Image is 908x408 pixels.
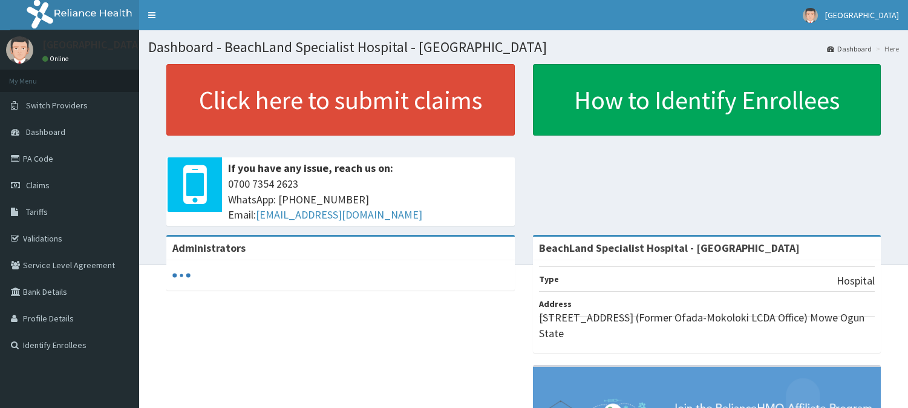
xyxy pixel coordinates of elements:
b: Address [539,298,572,309]
b: Administrators [172,241,246,255]
p: Hospital [837,273,875,289]
span: Dashboard [26,127,65,137]
b: Type [539,274,559,285]
span: Tariffs [26,206,48,217]
span: 0700 7354 2623 WhatsApp: [PHONE_NUMBER] Email: [228,176,509,223]
h1: Dashboard - BeachLand Specialist Hospital - [GEOGRAPHIC_DATA] [148,39,899,55]
a: Dashboard [827,44,872,54]
span: Switch Providers [26,100,88,111]
img: User Image [803,8,818,23]
svg: audio-loading [172,266,191,285]
p: [STREET_ADDRESS] (Former Ofada-Mokoloki LCDA Office) Mowe Ogun State [539,310,875,341]
span: Claims [26,180,50,191]
b: If you have any issue, reach us on: [228,161,393,175]
a: How to Identify Enrollees [533,64,881,136]
strong: BeachLand Specialist Hospital - [GEOGRAPHIC_DATA] [539,241,800,255]
span: [GEOGRAPHIC_DATA] [825,10,899,21]
a: Online [42,54,71,63]
img: User Image [6,36,33,64]
p: [GEOGRAPHIC_DATA] [42,39,142,50]
li: Here [873,44,899,54]
a: Click here to submit claims [166,64,515,136]
a: [EMAIL_ADDRESS][DOMAIN_NAME] [256,208,422,222]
